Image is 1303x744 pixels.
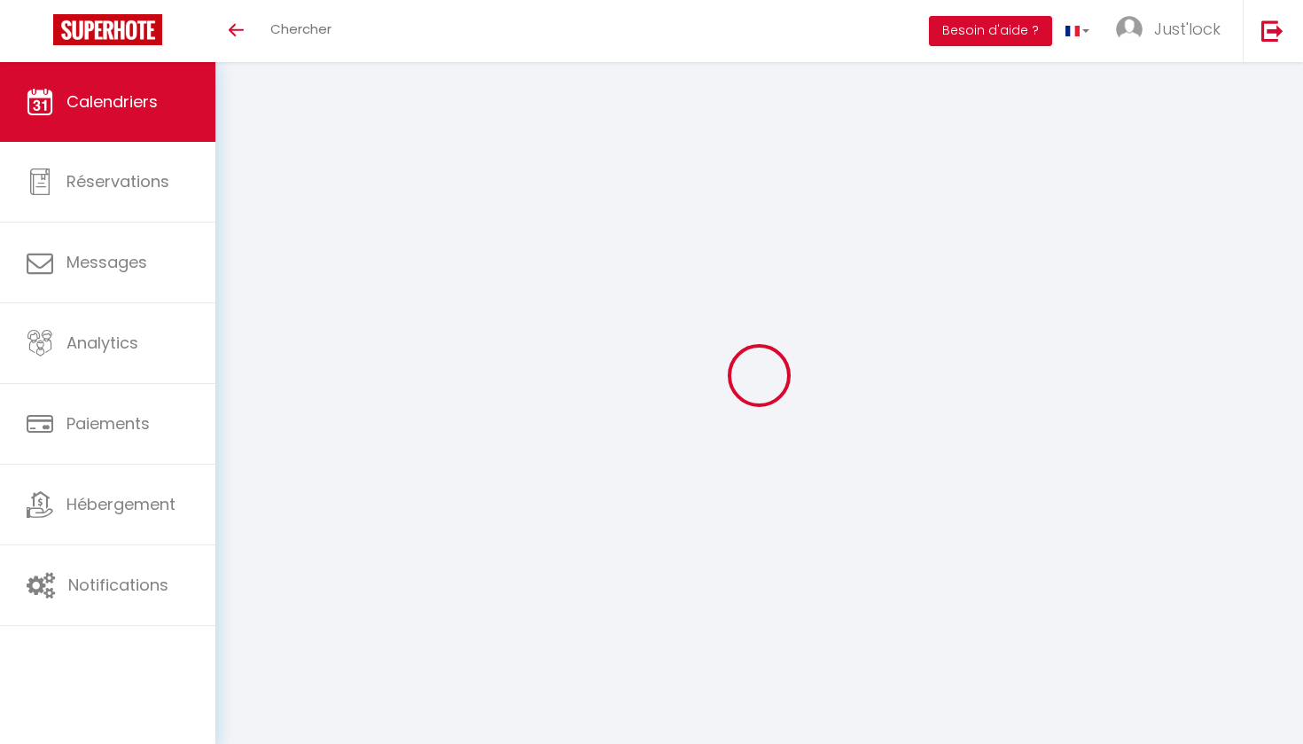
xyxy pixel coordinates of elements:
span: Just'lock [1154,18,1221,40]
img: logout [1261,20,1283,42]
span: Réservations [66,170,169,192]
img: ... [1116,16,1143,43]
button: Besoin d'aide ? [929,16,1052,46]
span: Notifications [68,574,168,596]
span: Hébergement [66,493,176,515]
span: Chercher [270,20,332,38]
span: Calendriers [66,90,158,113]
span: Analytics [66,332,138,354]
span: Paiements [66,412,150,435]
span: Messages [66,251,147,273]
img: Super Booking [53,14,162,45]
